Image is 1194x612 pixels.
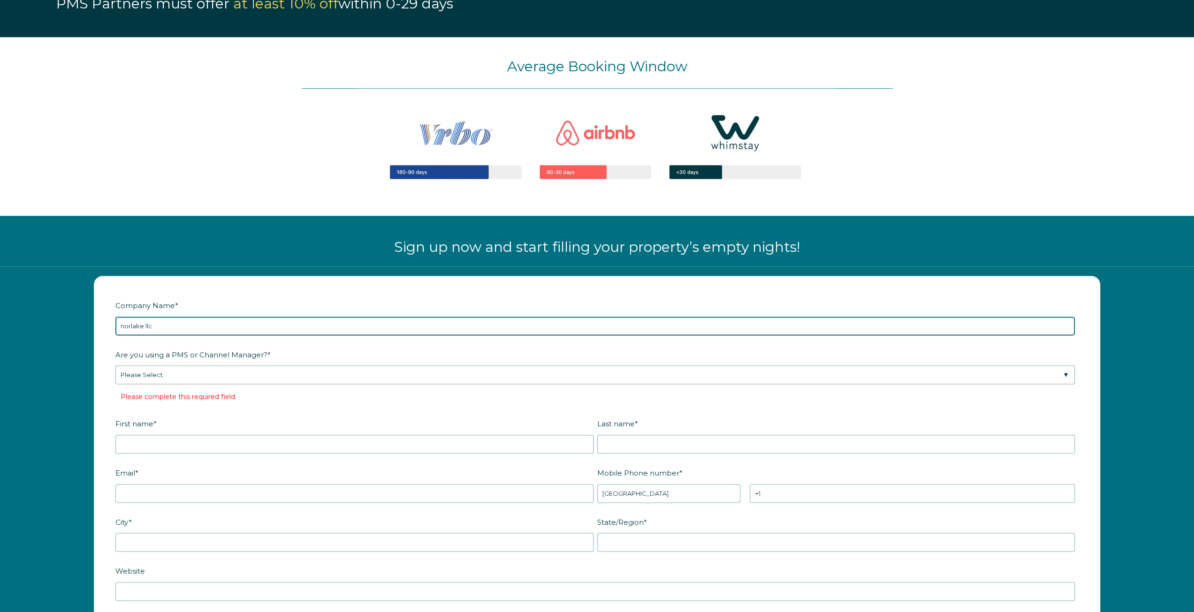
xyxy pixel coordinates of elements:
[115,416,153,431] span: First name
[597,515,644,529] span: State/Region
[115,348,267,362] span: Are you using a PMS or Channel Manager?
[597,416,635,431] span: Last name
[115,298,175,313] span: Company Name
[394,238,800,256] span: Sign up now and start filling your property’s empty nights!
[121,393,236,401] label: Please complete this required field.
[115,564,145,578] span: Website
[115,466,135,480] span: Email
[115,515,129,529] span: City
[507,58,687,75] span: Average Booking Window
[358,89,837,203] img: Captura de pantalla 2025-05-06 a la(s) 5.25.03 p.m.
[597,466,679,480] span: Mobile Phone number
